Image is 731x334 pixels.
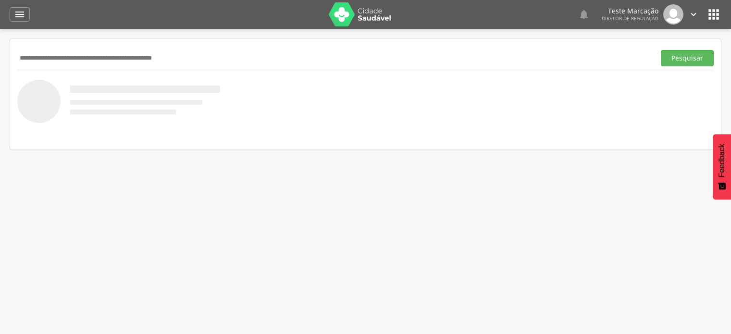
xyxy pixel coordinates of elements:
i:  [706,7,721,22]
i:  [14,9,25,20]
button: Pesquisar [661,50,714,66]
button: Feedback - Mostrar pesquisa [713,134,731,199]
a:  [578,4,590,25]
a:  [10,7,30,22]
a:  [688,4,699,25]
span: Feedback [718,144,726,177]
i:  [688,9,699,20]
i:  [578,9,590,20]
p: Teste Marcação [602,8,658,14]
span: Diretor de regulação [602,15,658,22]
